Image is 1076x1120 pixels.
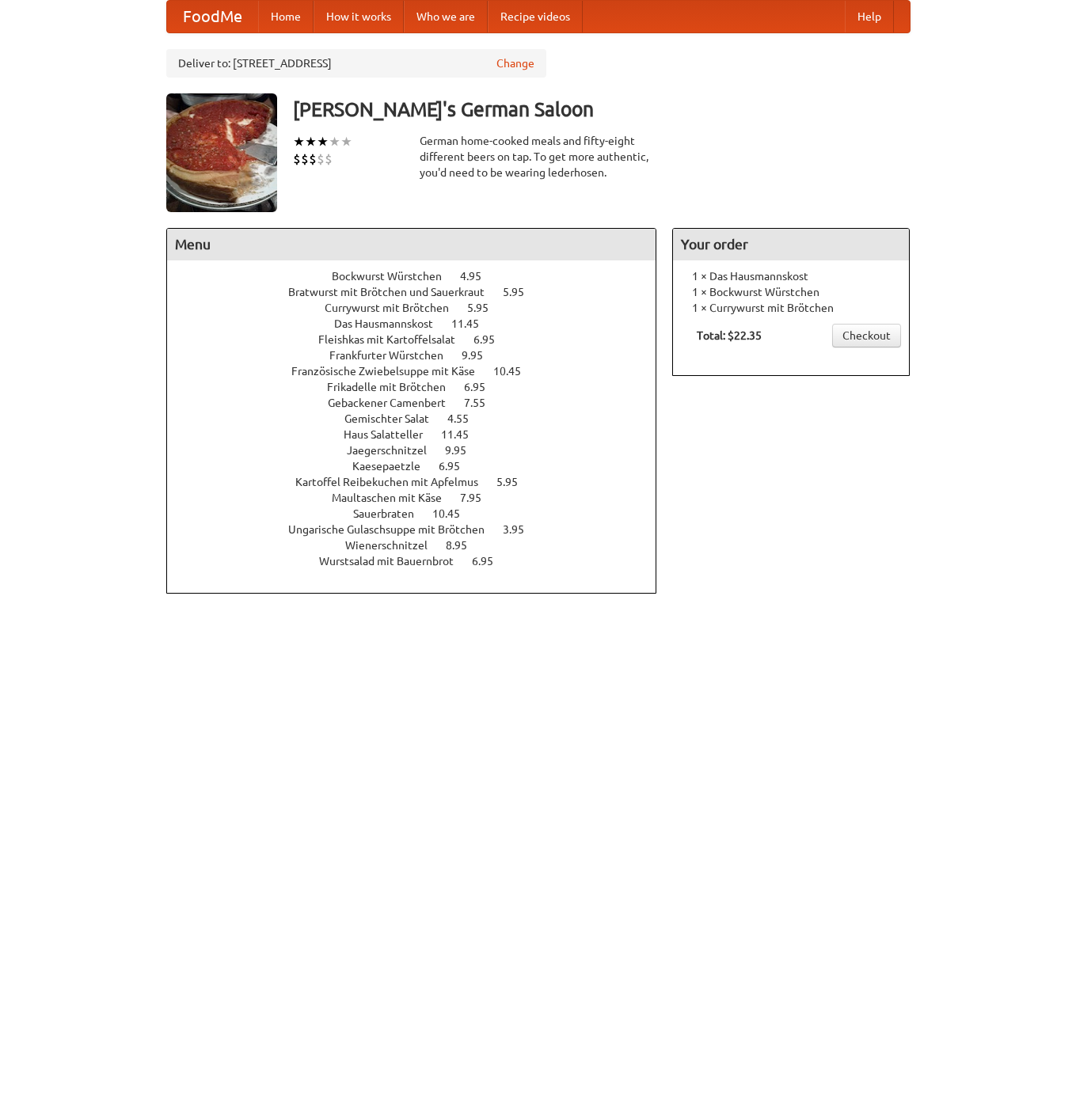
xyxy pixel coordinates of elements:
span: 6.95 [472,555,509,568]
li: 1 × Currywurst mit Brötchen [681,300,901,316]
span: 4.55 [447,412,485,425]
span: Wurstsalad mit Bauernbrot [319,555,470,568]
h3: [PERSON_NAME]'s German Saloon [293,93,911,125]
span: Jaegerschnitzel [347,444,443,457]
a: Französische Zwiebelsuppe mit Käse 10.45 [291,365,550,378]
a: Wienerschnitzel 8.95 [345,539,496,552]
a: Frikadelle mit Brötchen 6.95 [327,381,515,393]
a: Frankfurter Würstchen 9.95 [329,349,512,362]
li: 1 × Das Hausmannskost [681,268,901,284]
span: 6.95 [464,381,501,393]
a: Currywurst mit Brötchen 5.95 [325,302,518,314]
span: 6.95 [439,460,476,473]
span: Ungarische Gulaschsuppe mit Brötchen [288,523,500,536]
span: Haus Salatteller [344,428,439,441]
span: 10.45 [493,365,537,378]
b: Total: $22.35 [697,329,762,342]
span: 5.95 [467,302,504,314]
li: $ [317,150,325,168]
a: Change [496,55,534,71]
span: 6.95 [473,333,511,346]
span: Wienerschnitzel [345,539,443,552]
li: ★ [305,133,317,150]
span: 3.95 [503,523,540,536]
span: Das Hausmannskost [334,317,449,330]
a: How it works [314,1,404,32]
a: Home [258,1,314,32]
a: Maultaschen mit Käse 7.95 [332,492,511,504]
div: German home-cooked meals and fifty-eight different beers on tap. To get more authentic, you'd nee... [420,133,657,180]
span: 4.95 [460,270,497,283]
span: Frankfurter Würstchen [329,349,459,362]
span: Kartoffel Reibekuchen mit Apfelmus [295,476,494,488]
a: FoodMe [167,1,258,32]
span: 10.45 [432,507,476,520]
span: Gemischter Salat [344,412,445,425]
li: ★ [340,133,352,150]
a: Recipe videos [488,1,583,32]
a: Wurstsalad mit Bauernbrot 6.95 [319,555,523,568]
a: Help [845,1,894,32]
li: 1 × Bockwurst Würstchen [681,284,901,300]
span: Kaesepaetzle [352,460,436,473]
a: Jaegerschnitzel 9.95 [347,444,496,457]
span: Fleishkas mit Kartoffelsalat [318,333,471,346]
span: Bratwurst mit Brötchen und Sauerkraut [288,286,500,298]
span: 5.95 [496,476,534,488]
span: 11.45 [451,317,495,330]
a: Das Hausmannskost 11.45 [334,317,508,330]
span: 9.95 [462,349,499,362]
a: Kaesepaetzle 6.95 [352,460,489,473]
span: Gebackener Camenbert [328,397,462,409]
img: angular.jpg [166,93,277,212]
a: Gebackener Camenbert 7.55 [328,397,515,409]
li: $ [293,150,301,168]
a: Checkout [832,324,901,347]
span: Sauerbraten [353,507,430,520]
span: 5.95 [503,286,540,298]
h4: Your order [673,229,909,260]
span: 8.95 [446,539,483,552]
a: Sauerbraten 10.45 [353,507,489,520]
span: Französische Zwiebelsuppe mit Käse [291,365,491,378]
a: Who we are [404,1,488,32]
a: Gemischter Salat 4.55 [344,412,498,425]
a: Kartoffel Reibekuchen mit Apfelmus 5.95 [295,476,547,488]
a: Ungarische Gulaschsuppe mit Brötchen 3.95 [288,523,553,536]
span: 9.95 [445,444,482,457]
span: Bockwurst Würstchen [332,270,458,283]
h4: Menu [167,229,656,260]
span: 7.95 [460,492,497,504]
a: Haus Salatteller 11.45 [344,428,498,441]
li: ★ [329,133,340,150]
span: Frikadelle mit Brötchen [327,381,462,393]
li: ★ [317,133,329,150]
a: Bratwurst mit Brötchen und Sauerkraut 5.95 [288,286,553,298]
span: 7.55 [464,397,501,409]
span: 11.45 [441,428,485,441]
li: $ [301,150,309,168]
span: Currywurst mit Brötchen [325,302,465,314]
li: $ [309,150,317,168]
div: Deliver to: [STREET_ADDRESS] [166,49,546,78]
span: Maultaschen mit Käse [332,492,458,504]
li: $ [325,150,333,168]
li: ★ [293,133,305,150]
a: Bockwurst Würstchen 4.95 [332,270,511,283]
a: Fleishkas mit Kartoffelsalat 6.95 [318,333,524,346]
